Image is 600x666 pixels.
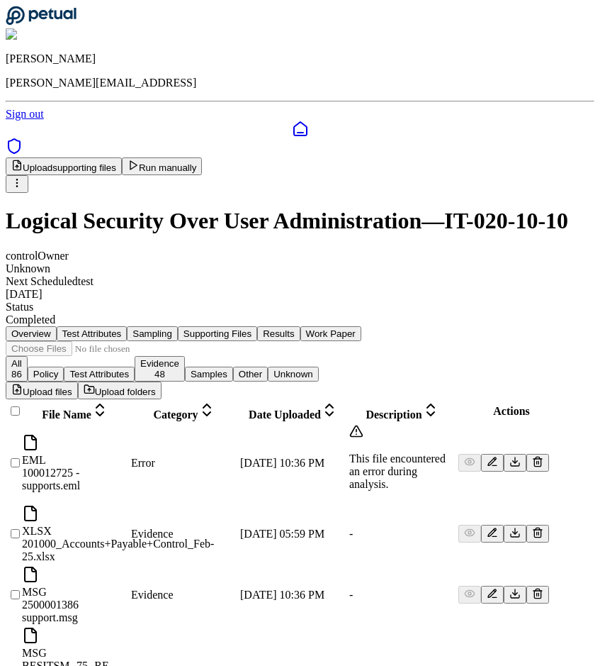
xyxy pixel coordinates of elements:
[458,525,481,543] button: Preview File (hover for quick preview, click for full view)
[6,16,77,28] a: Go to Dashboard
[239,423,347,503] td: [DATE] 10:36 PM
[504,525,526,543] button: Download File
[366,409,421,421] span: Description
[349,565,456,625] td: -
[249,409,321,421] span: Date Uploaded
[300,326,361,341] button: Work Paper
[257,326,300,341] button: Results
[135,356,185,382] button: Evidence48
[233,367,268,382] button: Other
[64,367,135,382] button: Test Attributes
[6,121,594,138] a: Dashboard
[57,326,128,341] button: Test Attributes
[22,434,128,492] div: 100012725 - supports.eml
[504,454,526,472] button: Download File
[458,586,481,604] button: Preview File (hover for quick preview, click for full view)
[349,504,456,564] td: -
[22,525,128,538] div: XLSX
[6,108,44,120] a: Sign out
[239,504,347,564] td: [DATE] 05:59 PM
[6,275,594,288] div: Next Scheduled test
[268,367,319,382] button: Unknown
[131,589,237,601] div: Evidence
[458,454,481,472] button: Preview File (hover for quick preview, click for full view)
[6,356,28,382] button: All86
[11,369,22,379] div: 86
[22,505,128,563] div: 201000_Accounts+Payable+Control_Feb-25.xlsx
[6,175,28,193] button: More Options
[6,326,57,341] button: Overview
[6,52,594,65] p: [PERSON_NAME]
[131,528,237,540] div: Evidence
[140,369,179,379] div: 48
[6,301,594,313] div: Status
[239,565,347,625] td: [DATE] 10:36 PM
[22,647,128,660] div: MSG
[6,313,594,326] div: Completed
[6,288,594,301] div: [DATE]
[6,145,23,157] a: SOC 1 Reports
[42,409,91,421] span: File Name
[22,566,128,624] div: 2500001386 support.msg
[6,77,594,89] p: [PERSON_NAME][EMAIL_ADDRESS]
[78,382,162,399] button: Upload folders
[185,367,233,382] button: Samples
[178,326,257,341] button: Supporting Files
[526,454,549,472] button: Delete File
[6,208,594,234] h1: Logical Security Over User Administration — IT-020-10-10
[6,28,67,41] img: Andrew Li
[6,382,78,399] button: Upload files
[127,326,178,341] button: Sampling
[481,586,504,604] button: Add/Edit Description
[504,586,526,604] button: Download File
[349,453,455,491] p: This file encountered an error during analysis.
[526,525,549,543] button: Delete File
[481,454,504,472] button: Add/Edit Description
[481,525,504,543] button: Add/Edit Description
[122,157,203,175] button: Run manually
[6,262,50,274] span: Unknown
[131,457,237,470] div: Error
[6,250,594,262] div: control Owner
[6,157,122,175] button: Uploadsupporting files
[22,586,128,599] div: MSG
[153,409,198,421] span: Category
[28,367,64,382] button: Policy
[493,405,530,417] span: Actions
[526,586,549,604] button: Delete File
[22,454,128,467] div: EML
